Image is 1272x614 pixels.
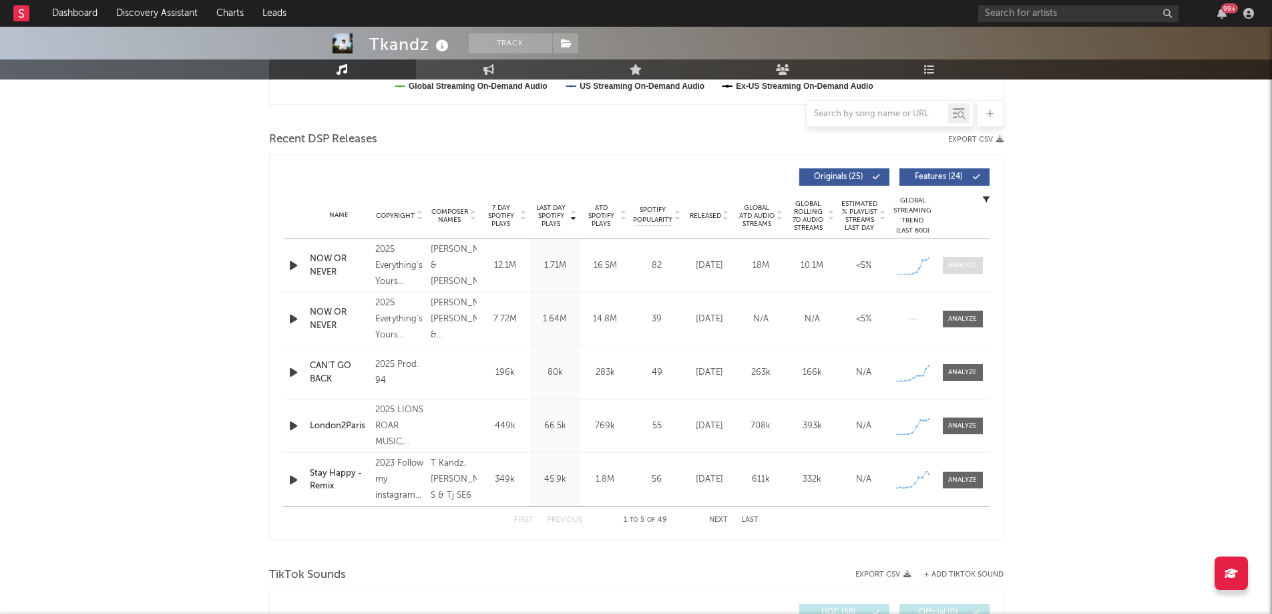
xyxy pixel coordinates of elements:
[376,212,415,220] span: Copyright
[841,473,886,486] div: N/A
[790,259,835,273] div: 10.1M
[790,313,835,326] div: N/A
[1221,3,1238,13] div: 99 +
[310,306,369,332] a: NOW OR NEVER
[799,168,889,186] button: Originals(25)
[310,359,369,386] a: CAN'T GO BACK
[908,173,970,181] span: Features ( 24 )
[790,200,827,232] span: Global Rolling 7D Audio Streams
[534,313,577,326] div: 1.64M
[483,473,527,486] div: 349k
[609,512,682,528] div: 1 5 49
[483,313,527,326] div: 7.72M
[633,205,672,225] span: Spotify Popularity
[841,366,886,379] div: N/A
[310,253,369,279] a: NOW OR NEVER
[841,259,886,273] div: <5%
[431,456,477,504] div: T Kandz, [PERSON_NAME] S & Tj SE6
[483,259,527,273] div: 12.1M
[690,212,721,220] span: Released
[634,366,680,379] div: 49
[738,313,783,326] div: N/A
[514,516,534,524] button: First
[634,313,680,326] div: 39
[409,82,548,91] text: Global Streaming On-Demand Audio
[584,366,627,379] div: 283k
[790,473,835,486] div: 332k
[841,420,886,433] div: N/A
[534,204,569,228] span: Last Day Spotify Plays
[855,571,911,579] button: Export CSV
[738,420,783,433] div: 708k
[893,196,933,236] div: Global Streaming Trend (Last 60D)
[375,242,424,290] div: 2025 Everything's Yours Entertainment
[580,82,704,91] text: US Streaming On-Demand Audio
[687,259,732,273] div: [DATE]
[634,259,680,273] div: 82
[483,204,519,228] span: 7 Day Spotify Plays
[369,33,452,55] div: Tkandz
[431,295,477,343] div: [PERSON_NAME], [PERSON_NAME] & [PERSON_NAME]
[899,168,990,186] button: Features(24)
[269,132,377,148] span: Recent DSP Releases
[547,516,582,524] button: Previous
[269,567,346,583] span: TikTok Sounds
[534,420,577,433] div: 66.5k
[736,82,873,91] text: Ex-US Streaming On-Demand Audio
[924,571,1004,579] button: + Add TikTok Sound
[534,473,577,486] div: 45.9k
[310,210,369,220] div: Name
[375,357,424,389] div: 2025 Prod. 94
[738,204,775,228] span: Global ATD Audio Streams
[687,473,732,486] div: [DATE]
[738,259,783,273] div: 18M
[741,516,759,524] button: Last
[375,456,424,504] div: 2023 Follow my instagram @tj.se6
[911,571,1004,579] button: + Add TikTok Sound
[738,366,783,379] div: 263k
[375,402,424,450] div: 2025 LIONS ROAR MUSIC, under exclusive license to LIONS ROAR LIMITED
[584,473,627,486] div: 1.8M
[584,313,627,326] div: 14.8M
[709,516,728,524] button: Next
[310,467,369,493] a: Stay Happy - Remix
[978,5,1179,22] input: Search for artists
[584,259,627,273] div: 16.5M
[647,517,655,523] span: of
[469,33,552,53] button: Track
[687,366,732,379] div: [DATE]
[738,473,783,486] div: 611k
[584,204,619,228] span: ATD Spotify Plays
[375,295,424,343] div: 2025 Everything's Yours Entertainment
[1217,8,1227,19] button: 99+
[841,200,878,232] span: Estimated % Playlist Streams Last Day
[483,420,527,433] div: 449k
[634,473,680,486] div: 56
[687,313,732,326] div: [DATE]
[948,136,1004,144] button: Export CSV
[310,420,369,433] a: London2Paris
[790,366,835,379] div: 166k
[807,109,948,120] input: Search by song name or URL
[534,366,577,379] div: 80k
[790,420,835,433] div: 393k
[634,420,680,433] div: 55
[534,259,577,273] div: 1.71M
[431,242,477,290] div: [PERSON_NAME] & [PERSON_NAME]
[808,173,869,181] span: Originals ( 25 )
[584,420,627,433] div: 769k
[687,420,732,433] div: [DATE]
[431,208,469,224] span: Composer Names
[841,313,886,326] div: <5%
[630,517,638,523] span: to
[483,366,527,379] div: 196k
